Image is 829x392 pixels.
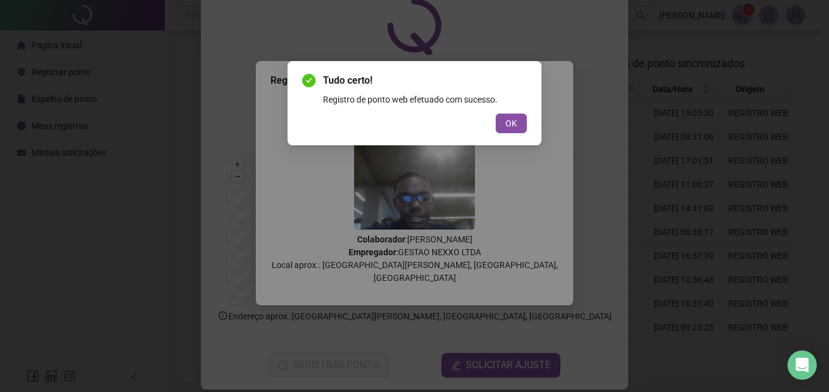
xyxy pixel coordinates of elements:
div: Open Intercom Messenger [787,350,817,380]
span: check-circle [302,74,316,87]
span: OK [505,117,517,130]
button: OK [496,114,527,133]
span: Tudo certo! [323,73,527,88]
div: Registro de ponto web efetuado com sucesso. [323,93,527,106]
